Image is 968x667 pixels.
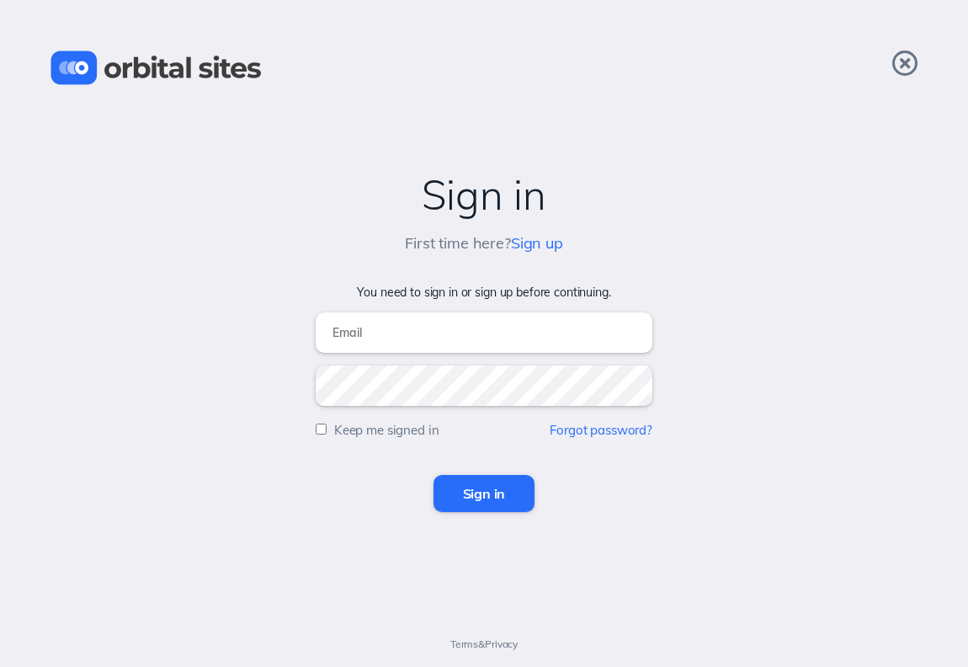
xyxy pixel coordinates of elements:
[433,475,535,512] input: Sign in
[51,51,262,85] img: Orbital Sites Logo
[511,233,563,253] a: Sign up
[550,422,652,438] a: Forgot password?
[405,235,563,253] h5: First time here?
[450,638,478,650] a: Terms
[17,172,951,218] h2: Sign in
[17,285,951,512] form: You need to sign in or sign up before continuing.
[485,638,518,650] a: Privacy
[316,312,652,353] input: Email
[334,422,439,438] label: Keep me signed in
